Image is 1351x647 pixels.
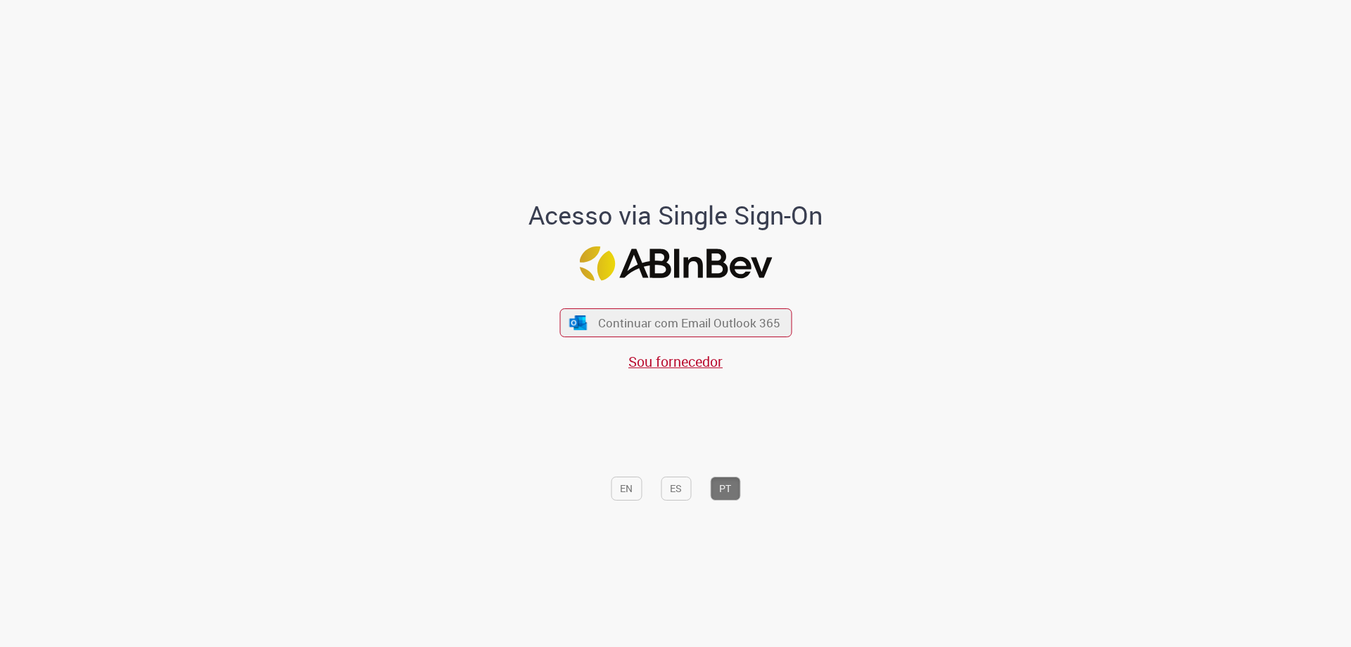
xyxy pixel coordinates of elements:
img: ícone Azure/Microsoft 360 [569,315,588,330]
span: Continuar com Email Outlook 365 [598,315,780,331]
button: PT [710,477,740,501]
img: Logo ABInBev [579,246,772,281]
h1: Acesso via Single Sign-On [481,201,871,230]
a: Sou fornecedor [628,352,723,371]
button: EN [611,477,642,501]
button: ícone Azure/Microsoft 360 Continuar com Email Outlook 365 [559,308,792,337]
button: ES [661,477,691,501]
